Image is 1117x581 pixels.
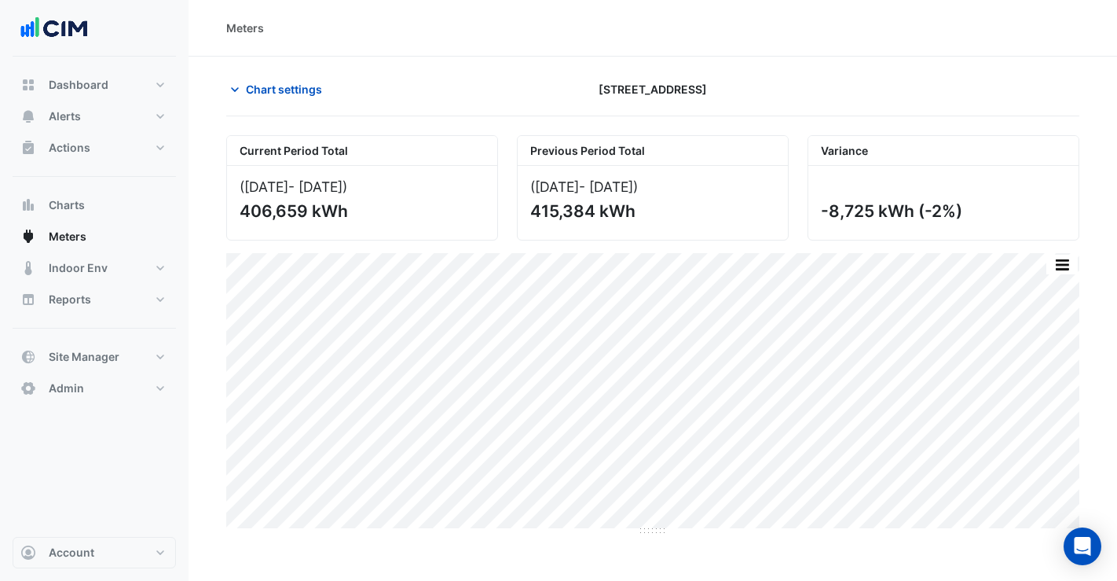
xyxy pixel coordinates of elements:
[20,108,36,124] app-icon: Alerts
[13,101,176,132] button: Alerts
[240,201,482,221] div: 406,659 kWh
[530,201,772,221] div: 415,384 kWh
[49,140,90,156] span: Actions
[20,77,36,93] app-icon: Dashboard
[13,221,176,252] button: Meters
[49,77,108,93] span: Dashboard
[20,197,36,213] app-icon: Charts
[20,381,36,396] app-icon: Admin
[530,178,775,195] div: ([DATE] )
[226,20,264,36] div: Meters
[518,136,788,166] div: Previous Period Total
[13,537,176,568] button: Account
[13,284,176,315] button: Reports
[1046,255,1078,274] button: More Options
[49,260,108,276] span: Indoor Env
[20,260,36,276] app-icon: Indoor Env
[808,136,1079,166] div: Variance
[13,373,176,404] button: Admin
[579,178,633,195] span: - [DATE]
[49,197,85,213] span: Charts
[13,132,176,164] button: Actions
[20,140,36,156] app-icon: Actions
[246,81,322,97] span: Chart settings
[49,349,119,365] span: Site Manager
[49,292,91,307] span: Reports
[20,349,36,365] app-icon: Site Manager
[240,178,485,195] div: ([DATE] )
[13,69,176,101] button: Dashboard
[226,75,332,103] button: Chart settings
[599,81,707,97] span: [STREET_ADDRESS]
[19,13,90,44] img: Company Logo
[20,229,36,245] app-icon: Meters
[1064,528,1101,565] div: Open Intercom Messenger
[49,229,86,245] span: Meters
[20,292,36,307] app-icon: Reports
[288,178,342,195] span: - [DATE]
[227,136,497,166] div: Current Period Total
[13,341,176,373] button: Site Manager
[821,201,1063,221] div: -8,725 kWh (-2%)
[13,252,176,284] button: Indoor Env
[49,381,84,396] span: Admin
[13,189,176,221] button: Charts
[49,108,81,124] span: Alerts
[49,545,94,561] span: Account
